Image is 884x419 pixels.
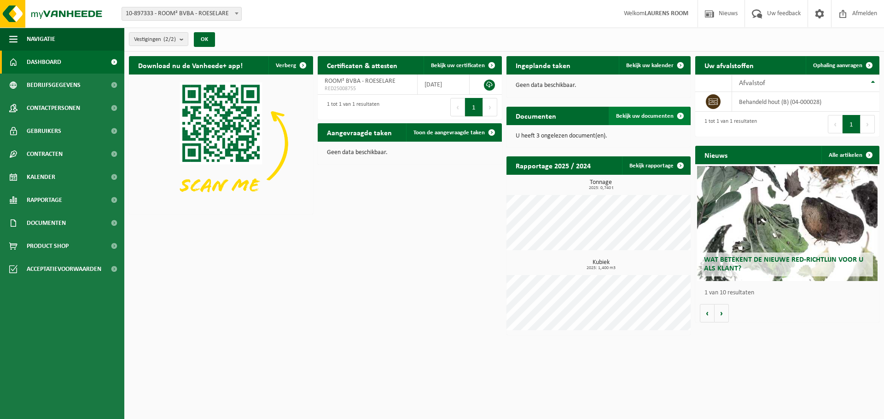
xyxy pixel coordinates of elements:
[626,63,674,69] span: Bekijk uw kalender
[511,186,691,190] span: 2025: 0,740 t
[821,146,878,164] a: Alle artikelen
[506,56,580,74] h2: Ingeplande taken
[122,7,242,21] span: 10-897333 - ROOM² BVBA - ROESELARE
[695,56,763,74] h2: Uw afvalstoffen
[325,85,410,92] span: RED25008755
[619,56,690,75] a: Bekijk uw kalender
[27,166,55,189] span: Kalender
[27,28,55,51] span: Navigatie
[450,98,465,116] button: Previous
[163,36,176,42] count: (2/2)
[431,63,485,69] span: Bekijk uw certificaten
[506,107,565,125] h2: Documenten
[27,74,81,97] span: Bedrijfsgegevens
[327,149,493,156] p: Geen data beschikbaar.
[511,266,691,270] span: 2025: 1,400 m3
[27,51,61,74] span: Dashboard
[616,113,674,119] span: Bekijk uw documenten
[122,7,241,20] span: 10-897333 - ROOM² BVBA - ROESELARE
[465,98,483,116] button: 1
[806,56,878,75] a: Ophaling aanvragen
[134,33,176,46] span: Vestigingen
[27,189,62,212] span: Rapportage
[828,115,843,133] button: Previous
[506,156,600,174] h2: Rapportage 2025 / 2024
[424,56,501,75] a: Bekijk uw certificaten
[516,133,681,139] p: U heeft 3 ongelezen document(en).
[695,146,737,164] h2: Nieuws
[609,107,690,125] a: Bekijk uw documenten
[276,63,296,69] span: Verberg
[622,156,690,175] a: Bekijk rapportage
[318,56,407,74] h2: Certificaten & attesten
[27,97,80,120] span: Contactpersonen
[27,120,61,143] span: Gebruikers
[861,115,875,133] button: Next
[715,304,729,322] button: Volgende
[268,56,312,75] button: Verberg
[129,32,188,46] button: Vestigingen(2/2)
[194,32,215,47] button: OK
[129,56,252,74] h2: Download nu de Vanheede+ app!
[27,212,66,235] span: Documenten
[645,10,688,17] strong: LAURENS ROOM
[325,78,395,85] span: ROOM² BVBA - ROESELARE
[27,258,101,281] span: Acceptatievoorwaarden
[697,166,878,281] a: Wat betekent de nieuwe RED-richtlijn voor u als klant?
[322,97,379,117] div: 1 tot 1 van 1 resultaten
[511,259,691,270] h3: Kubiek
[704,290,875,296] p: 1 van 10 resultaten
[27,235,69,258] span: Product Shop
[406,123,501,142] a: Toon de aangevraagde taken
[418,75,470,95] td: [DATE]
[732,92,879,112] td: behandeld hout (B) (04-000028)
[516,82,681,89] p: Geen data beschikbaar.
[511,179,691,190] h3: Tonnage
[700,114,757,134] div: 1 tot 1 van 1 resultaten
[704,256,863,272] span: Wat betekent de nieuwe RED-richtlijn voor u als klant?
[843,115,861,133] button: 1
[700,304,715,322] button: Vorige
[483,98,497,116] button: Next
[739,80,765,87] span: Afvalstof
[413,130,485,136] span: Toon de aangevraagde taken
[27,143,63,166] span: Contracten
[813,63,862,69] span: Ophaling aanvragen
[318,123,401,141] h2: Aangevraagde taken
[129,75,313,212] img: Download de VHEPlus App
